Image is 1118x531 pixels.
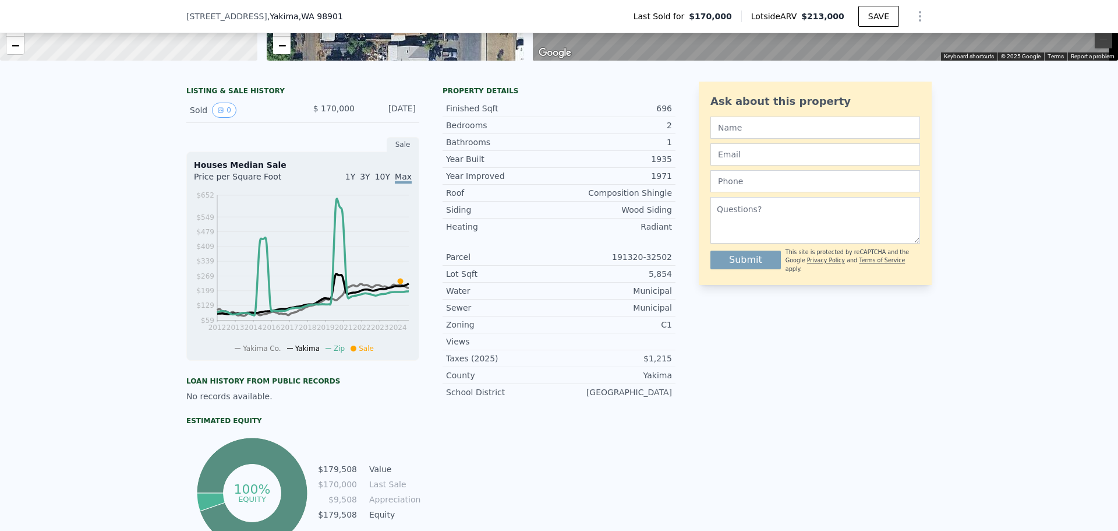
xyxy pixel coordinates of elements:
[1048,53,1064,59] a: Terms (opens in new tab)
[446,221,559,233] div: Heating
[446,119,559,131] div: Bedrooms
[1071,53,1115,59] a: Report a problem
[334,344,345,353] span: Zip
[446,136,559,148] div: Bathrooms
[446,370,559,381] div: County
[267,10,343,22] span: , Yakima
[186,86,419,98] div: LISTING & SALE HISTORY
[245,323,263,332] tspan: 2014
[278,38,285,52] span: −
[559,251,672,263] div: 191320-32502
[559,319,672,330] div: C1
[559,386,672,398] div: [GEOGRAPHIC_DATA]
[801,12,844,21] span: $213,000
[559,370,672,381] div: Yakima
[446,187,559,199] div: Roof
[299,323,317,332] tspan: 2018
[186,10,267,22] span: [STREET_ADDRESS]
[446,353,559,364] div: Taxes (2025)
[227,323,245,332] tspan: 2013
[345,172,355,181] span: 1Y
[186,377,419,386] div: Loan history from public records
[317,478,358,491] td: $170,000
[559,268,672,280] div: 5,854
[389,323,407,332] tspan: 2024
[196,287,214,295] tspan: $199
[295,344,320,353] span: Yakima
[196,257,214,265] tspan: $339
[317,323,335,332] tspan: 2019
[371,323,389,332] tspan: 2023
[446,268,559,280] div: Lot Sqft
[201,317,214,325] tspan: $59
[299,12,343,21] span: , WA 98901
[446,251,559,263] div: Parcel
[634,10,689,22] span: Last Sold for
[186,416,419,425] div: Estimated Equity
[360,172,370,181] span: 3Y
[446,153,559,165] div: Year Built
[367,493,419,506] td: Appreciation
[364,103,416,118] div: [DATE]
[313,104,355,113] span: $ 170,000
[1095,31,1112,48] button: Zoom out
[446,285,559,297] div: Water
[446,103,559,114] div: Finished Sqft
[559,353,672,364] div: $1,215
[190,103,293,118] div: Sold
[317,508,358,521] td: $179,508
[194,171,303,189] div: Price per Square Foot
[559,153,672,165] div: 1935
[710,93,920,110] div: Ask about this property
[859,257,905,263] a: Terms of Service
[908,5,932,28] button: Show Options
[367,463,419,476] td: Value
[196,228,214,236] tspan: $479
[446,319,559,330] div: Zoning
[12,38,19,52] span: −
[208,323,227,332] tspan: 2012
[387,137,419,152] div: Sale
[751,10,801,22] span: Lotside ARV
[559,302,672,314] div: Municipal
[212,103,236,118] button: View historical data
[243,344,281,353] span: Yakima Co.
[446,170,559,182] div: Year Improved
[335,323,353,332] tspan: 2021
[559,187,672,199] div: Composition Shingle
[446,302,559,314] div: Sewer
[263,323,281,332] tspan: 2016
[710,143,920,166] input: Email
[359,344,374,353] span: Sale
[353,323,371,332] tspan: 2022
[559,204,672,216] div: Wood Siding
[689,10,732,22] span: $170,000
[858,6,899,27] button: SAVE
[196,191,214,199] tspan: $652
[710,251,781,269] button: Submit
[786,248,920,273] div: This site is protected by reCAPTCHA and the Google and apply.
[6,37,24,54] a: Zoom out
[196,301,214,310] tspan: $129
[233,482,270,497] tspan: 100%
[446,336,559,347] div: Views
[317,493,358,506] td: $9,508
[196,213,214,221] tspan: $549
[238,494,266,503] tspan: equity
[536,45,574,61] a: Open this area in Google Maps (opens a new window)
[559,285,672,297] div: Municipal
[944,52,994,61] button: Keyboard shortcuts
[367,508,419,521] td: Equity
[443,86,675,96] div: Property details
[807,257,845,263] a: Privacy Policy
[317,463,358,476] td: $179,508
[559,136,672,148] div: 1
[559,221,672,233] div: Radiant
[446,386,559,398] div: School District
[559,119,672,131] div: 2
[1001,53,1041,59] span: © 2025 Google
[710,170,920,192] input: Phone
[194,159,412,171] div: Houses Median Sale
[281,323,299,332] tspan: 2017
[196,272,214,280] tspan: $269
